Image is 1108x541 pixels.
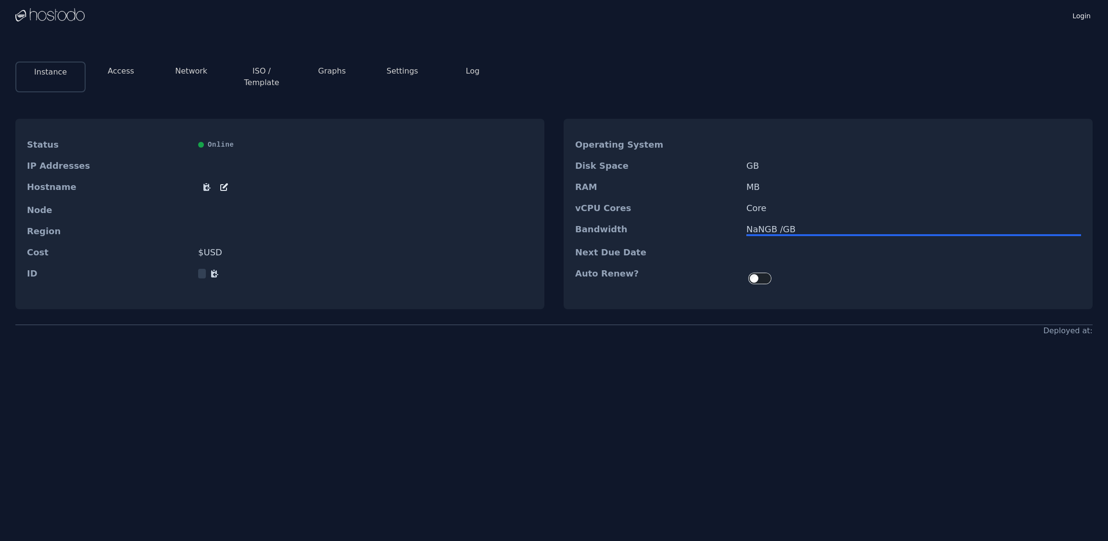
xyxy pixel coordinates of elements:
[575,140,739,150] dt: Operating System
[746,161,1081,171] dd: GB
[198,248,533,257] dd: $ USD
[575,269,739,288] dt: Auto Renew?
[27,269,190,278] dt: ID
[27,182,190,194] dt: Hostname
[27,161,190,171] dt: IP Addresses
[746,203,1081,213] dd: Core
[1043,325,1093,337] div: Deployed at:
[27,226,190,236] dt: Region
[15,8,85,23] img: Logo
[175,65,207,77] button: Network
[234,65,289,88] button: ISO / Template
[34,66,67,78] button: Instance
[575,203,739,213] dt: vCPU Cores
[1070,9,1093,21] a: Login
[746,182,1081,192] dd: MB
[575,225,739,236] dt: Bandwidth
[27,140,190,150] dt: Status
[27,205,190,215] dt: Node
[318,65,346,77] button: Graphs
[387,65,418,77] button: Settings
[466,65,480,77] button: Log
[575,182,739,192] dt: RAM
[198,140,533,150] div: Online
[575,248,739,257] dt: Next Due Date
[27,248,190,257] dt: Cost
[108,65,134,77] button: Access
[746,225,1081,234] div: NaN GB / GB
[575,161,739,171] dt: Disk Space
